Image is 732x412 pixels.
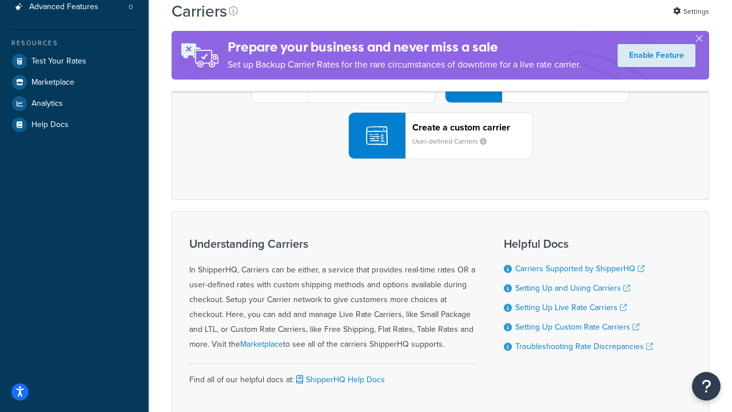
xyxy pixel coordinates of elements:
a: Test Your Rates [9,51,140,72]
a: Help Docs [9,114,140,135]
div: Find all of our helpful docs at: [189,363,475,387]
button: Create a custom carrierUser-defined Carriers [348,112,533,159]
span: Test Your Rates [31,57,86,66]
a: Troubleshooting Rate Discrepancies [515,340,653,352]
img: icon-carrier-custom-c93b8a24.svg [366,125,388,146]
a: Setting Up and Using Carriers [515,282,630,294]
button: Open Resource Center [692,372,721,401]
div: Resources [9,38,140,48]
a: Setting Up Live Rate Carriers [515,302,627,314]
span: Advanced Features [29,2,98,12]
a: Enable Feature [618,44,695,67]
header: Create a custom carrier [412,122,532,133]
a: Marketplace [9,72,140,93]
span: Help Docs [31,120,69,130]
span: 0 [129,2,133,12]
a: Marketplace [240,338,283,350]
a: Settings [673,3,709,19]
a: ShipperHQ Help Docs [294,374,385,386]
span: Marketplace [31,78,74,88]
a: Setting Up Custom Rate Carriers [515,321,639,333]
p: Set up Backup Carrier Rates for the rare circumstances of downtime for a live rate carrier. [228,57,581,73]
h3: Helpful Docs [504,237,653,250]
span: Analytics [31,99,63,109]
img: ad-rules-rateshop-fe6ec290ccb7230408bd80ed9643f0289d75e0ffd9eb532fc0e269fcd187b520.png [172,31,228,80]
small: User-defined Carriers [412,136,496,146]
div: In ShipperHQ, Carriers can be either, a service that provides real-time rates OR a user-defined r... [189,237,475,352]
h4: Prepare your business and never miss a sale [228,38,581,57]
a: Carriers Supported by ShipperHQ [515,263,645,275]
h3: Understanding Carriers [189,237,475,250]
a: Analytics [9,93,140,114]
